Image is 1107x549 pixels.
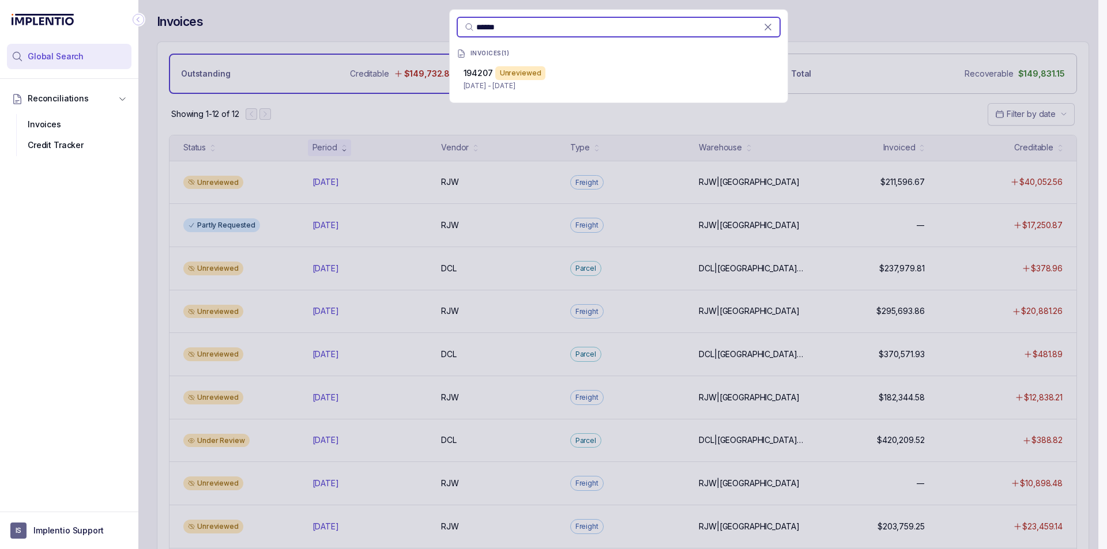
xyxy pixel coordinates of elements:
[16,114,122,135] div: Invoices
[495,66,546,80] div: Unreviewed
[7,86,131,111] button: Reconciliations
[470,50,510,57] p: INVOICES ( 1 )
[7,112,131,158] div: Reconciliations
[10,523,27,539] span: User initials
[464,68,493,78] span: 194207
[28,51,84,62] span: Global Search
[16,135,122,156] div: Credit Tracker
[28,93,89,104] span: Reconciliations
[464,80,774,92] p: [DATE] - [DATE]
[10,523,128,539] button: User initialsImplentio Support
[131,13,145,26] div: Collapse Icon
[33,525,104,536] p: Implentio Support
